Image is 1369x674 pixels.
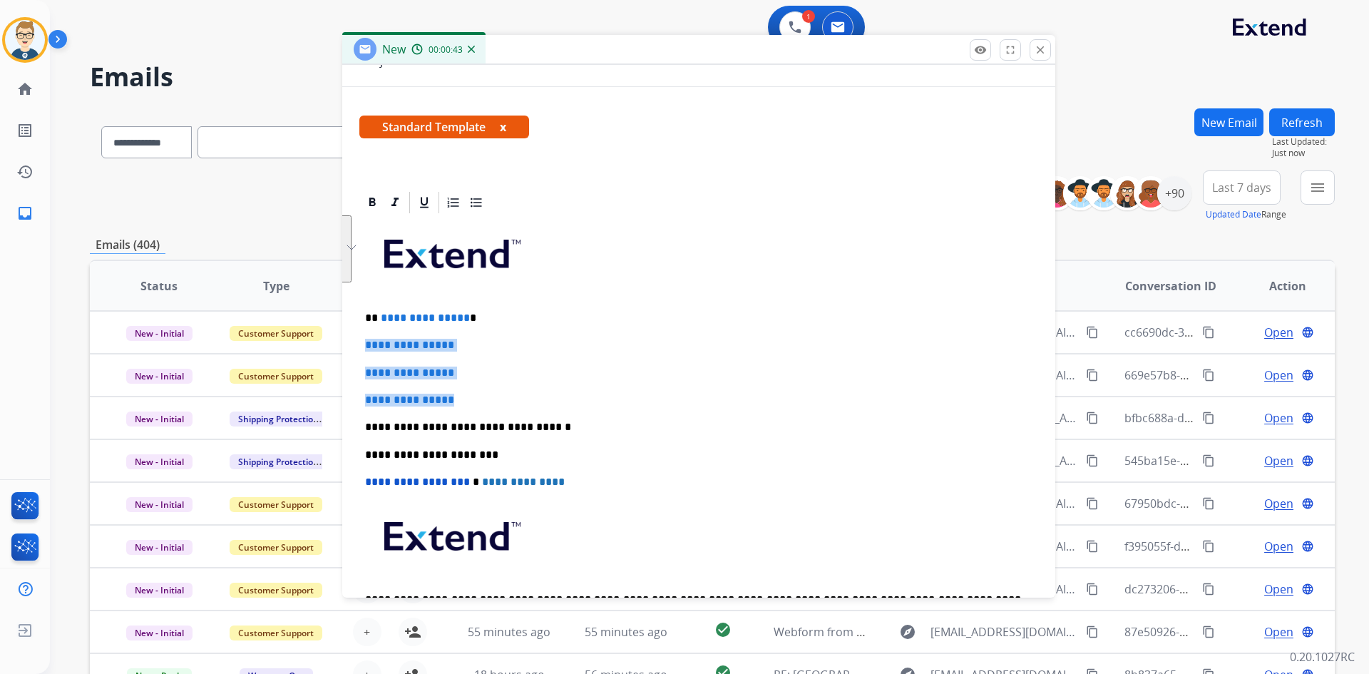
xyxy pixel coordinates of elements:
[126,326,193,341] span: New - Initial
[1203,170,1281,205] button: Last 7 days
[364,623,370,640] span: +
[1309,179,1326,196] mat-icon: menu
[1301,497,1314,510] mat-icon: language
[1202,626,1215,638] mat-icon: content_copy
[585,624,667,640] span: 55 minutes ago
[230,369,322,384] span: Customer Support
[384,192,406,213] div: Italic
[443,192,464,213] div: Ordered List
[16,81,34,98] mat-icon: home
[1218,261,1335,311] th: Action
[1124,410,1339,426] span: bfbc688a-d4e5-45f1-bf90-e7956176adda
[1194,108,1263,136] button: New Email
[1301,454,1314,467] mat-icon: language
[1125,277,1216,295] span: Conversation ID
[1124,325,1344,340] span: cc6690dc-34c2-42eb-8906-3519eb7e1b3a
[362,192,383,213] div: Bold
[1124,367,1343,383] span: 669e57b8-d8d5-42d2-8a9a-0804cc69fba9
[230,497,322,512] span: Customer Support
[230,583,322,598] span: Customer Support
[359,116,529,138] span: Standard Template
[714,621,732,638] mat-icon: check_circle
[16,122,34,139] mat-icon: list_alt
[1202,540,1215,553] mat-icon: content_copy
[899,623,916,640] mat-icon: explore
[1202,369,1215,382] mat-icon: content_copy
[126,583,193,598] span: New - Initial
[90,236,165,254] p: Emails (404)
[230,626,322,640] span: Customer Support
[1264,324,1293,341] span: Open
[1301,326,1314,339] mat-icon: language
[90,63,1335,91] h2: Emails
[1086,583,1099,596] mat-icon: content_copy
[126,369,193,384] span: New - Initial
[1212,185,1271,190] span: Last 7 days
[1086,454,1099,467] mat-icon: content_copy
[1157,176,1191,210] div: +90
[1301,412,1314,424] mat-icon: language
[1124,496,1349,511] span: 67950bdc-a4ed-4ed7-8bc5-e8b34dcbb4de
[1264,581,1293,598] span: Open
[1301,583,1314,596] mat-icon: language
[230,454,327,469] span: Shipping Protection
[802,10,815,23] div: 1
[1301,369,1314,382] mat-icon: language
[1264,538,1293,555] span: Open
[126,454,193,469] span: New - Initial
[1264,495,1293,512] span: Open
[1086,540,1099,553] mat-icon: content_copy
[1206,209,1261,220] button: Updated Date
[1034,44,1047,56] mat-icon: close
[1206,208,1286,220] span: Range
[353,618,381,646] button: +
[263,277,289,295] span: Type
[1124,453,1336,469] span: 545ba15e-0b80-4dff-9345-668e343ffa93
[1264,367,1293,384] span: Open
[1290,648,1355,665] p: 0.20.1027RC
[5,20,45,60] img: avatar
[1202,412,1215,424] mat-icon: content_copy
[16,163,34,180] mat-icon: history
[1124,581,1343,597] span: dc273206-01c6-4036-b38a-78bc71a9c68e
[382,41,406,57] span: New
[1004,44,1017,56] mat-icon: fullscreen
[1264,623,1293,640] span: Open
[1301,540,1314,553] mat-icon: language
[1086,497,1099,510] mat-icon: content_copy
[774,624,1097,640] span: Webform from [EMAIL_ADDRESS][DOMAIN_NAME] on [DATE]
[126,497,193,512] span: New - Initial
[1269,108,1335,136] button: Refresh
[1202,454,1215,467] mat-icon: content_copy
[429,44,463,56] span: 00:00:43
[126,540,193,555] span: New - Initial
[1301,626,1314,638] mat-icon: language
[930,623,1077,640] span: [EMAIL_ADDRESS][DOMAIN_NAME]
[230,326,322,341] span: Customer Support
[1086,326,1099,339] mat-icon: content_copy
[1086,369,1099,382] mat-icon: content_copy
[1202,326,1215,339] mat-icon: content_copy
[1264,452,1293,469] span: Open
[1272,148,1335,159] span: Just now
[126,412,193,427] span: New - Initial
[1202,497,1215,510] mat-icon: content_copy
[230,412,327,427] span: Shipping Protection
[1264,409,1293,427] span: Open
[140,277,178,295] span: Status
[974,44,987,56] mat-icon: remove_red_eye
[1272,136,1335,148] span: Last Updated:
[1086,412,1099,424] mat-icon: content_copy
[16,205,34,222] mat-icon: inbox
[1124,538,1335,554] span: f395055f-dab0-4886-838e-f7cc872a15e6
[230,540,322,555] span: Customer Support
[468,624,550,640] span: 55 minutes ago
[1202,583,1215,596] mat-icon: content_copy
[1086,626,1099,638] mat-icon: content_copy
[126,626,193,640] span: New - Initial
[500,118,506,136] button: x
[414,192,435,213] div: Underline
[359,215,1038,665] div: To enrich screen reader interactions, please activate Accessibility in Grammarly extension settings
[466,192,487,213] div: Bullet List
[404,623,421,640] mat-icon: person_add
